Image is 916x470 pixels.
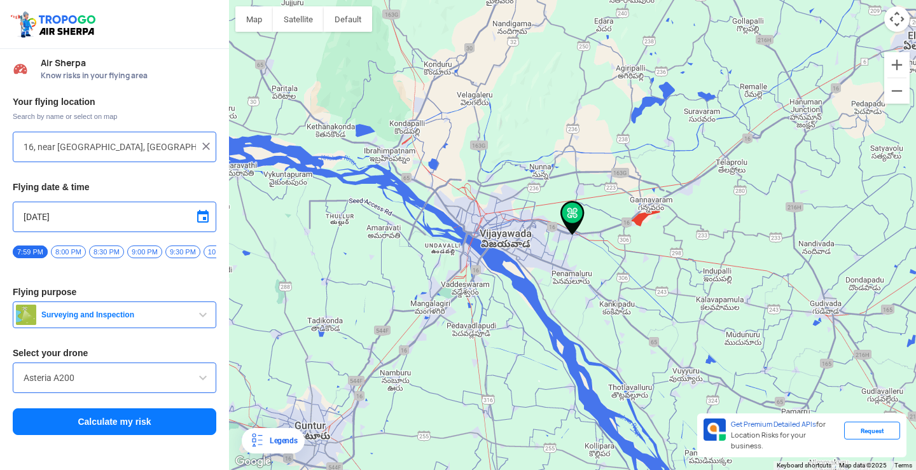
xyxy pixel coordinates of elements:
img: Premium APIs [704,418,726,441]
span: 10:00 PM [204,245,242,258]
button: Map camera controls [884,6,910,32]
img: Risk Scores [13,61,28,76]
h3: Flying date & time [13,183,216,191]
span: 8:00 PM [51,245,86,258]
div: Legends [265,433,297,448]
button: Keyboard shortcuts [777,461,831,470]
button: Surveying and Inspection [13,301,216,328]
img: Google [232,453,274,470]
span: 9:00 PM [127,245,162,258]
input: Search your flying location [24,139,196,155]
button: Show street map [235,6,273,32]
h3: Flying purpose [13,287,216,296]
a: Terms [894,462,912,469]
span: Search by name or select on map [13,111,216,121]
input: Search by name or Brand [24,370,205,385]
img: ic_close.png [200,140,212,153]
div: for Location Risks for your business. [726,418,844,452]
a: Open this area in Google Maps (opens a new window) [232,453,274,470]
span: 8:30 PM [89,245,124,258]
button: Zoom out [884,78,910,104]
span: Air Sherpa [41,58,216,68]
button: Zoom in [884,52,910,78]
span: 7:59 PM [13,245,48,258]
input: Select Date [24,209,205,225]
span: Get Premium Detailed APIs [731,420,816,429]
img: ic_tgdronemaps.svg [10,10,100,39]
h3: Your flying location [13,97,216,106]
span: Know risks in your flying area [41,71,216,81]
img: survey.png [16,305,36,325]
span: Surveying and Inspection [36,310,195,320]
button: Show satellite imagery [273,6,324,32]
h3: Select your drone [13,349,216,357]
img: Legends [249,433,265,448]
span: Map data ©2025 [839,462,887,469]
button: Calculate my risk [13,408,216,435]
span: 9:30 PM [165,245,200,258]
div: Request [844,422,900,439]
